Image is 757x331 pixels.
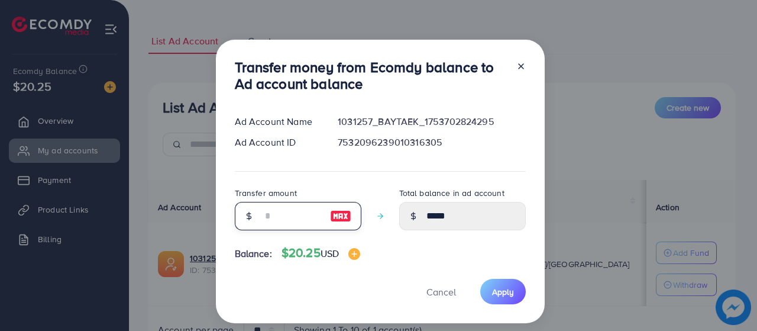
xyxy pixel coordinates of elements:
[412,279,471,304] button: Cancel
[321,247,339,260] span: USD
[225,115,329,128] div: Ad Account Name
[480,279,526,304] button: Apply
[399,187,504,199] label: Total balance in ad account
[328,115,535,128] div: 1031257_BAYTAEK_1753702824295
[330,209,351,223] img: image
[492,286,514,298] span: Apply
[235,247,272,261] span: Balance:
[235,187,297,199] label: Transfer amount
[328,136,535,149] div: 7532096239010316305
[348,248,360,260] img: image
[426,285,456,298] span: Cancel
[235,59,507,93] h3: Transfer money from Ecomdy balance to Ad account balance
[225,136,329,149] div: Ad Account ID
[282,246,360,261] h4: $20.25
